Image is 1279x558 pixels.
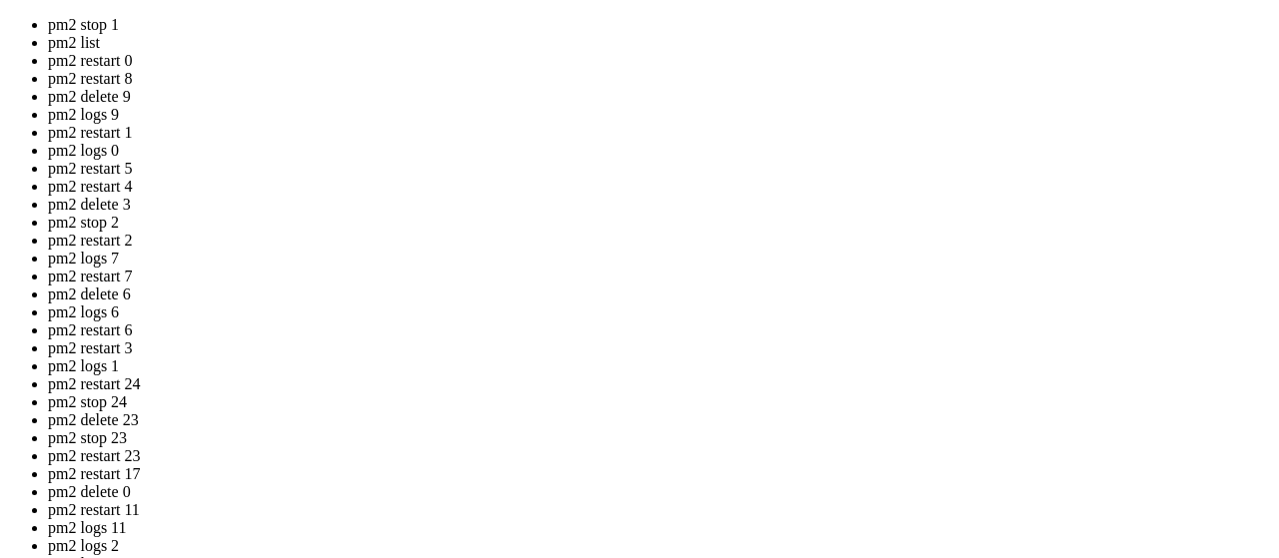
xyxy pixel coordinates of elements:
li: pm2 logs 9 [48,106,1271,124]
x-row: This system has been minimized by removing packages and content that are [8,108,1020,125]
li: pm2 delete 9 [48,88,1271,106]
li: pm2 restart 24 [48,375,1271,393]
li: pm2 restart 8 [48,70,1271,88]
li: pm2 stop 1 [48,16,1271,34]
div: (22, 11) [194,192,202,209]
li: pm2 delete 3 [48,196,1271,214]
li: pm2 restart 23 [48,447,1271,465]
li: pm2 restart 7 [48,268,1271,285]
x-row: * Management: [URL][DOMAIN_NAME] [8,58,1020,75]
li: pm2 restart 11 [48,501,1271,519]
li: pm2 list [48,34,1271,52]
li: pm2 restart 0 [48,52,1271,70]
x-row: root@big-country:~# pm [8,192,1020,209]
x-row: * Documentation: [URL][DOMAIN_NAME] [8,41,1020,58]
li: pm2 restart 6 [48,321,1271,339]
li: pm2 logs 1 [48,357,1271,375]
li: pm2 stop 24 [48,393,1271,411]
li: pm2 restart 3 [48,339,1271,357]
li: pm2 delete 0 [48,483,1271,501]
li: pm2 restart 17 [48,465,1271,483]
li: pm2 logs 7 [48,250,1271,268]
li: pm2 logs 0 [48,142,1271,160]
x-row: Welcome to Ubuntu 22.04.5 LTS (GNU/Linux 5.15.0-144-generic x86_64) [8,8,1020,25]
li: pm2 restart 5 [48,160,1271,178]
li: pm2 logs 11 [48,519,1271,537]
li: pm2 delete 6 [48,285,1271,303]
li: pm2 logs 6 [48,303,1271,321]
li: pm2 delete 23 [48,411,1271,429]
li: pm2 logs 2 [48,537,1271,555]
x-row: not required on a system that users do not log into. [8,125,1020,142]
li: pm2 stop 2 [48,214,1271,232]
li: pm2 restart 2 [48,232,1271,250]
x-row: Last login: [DATE] from [TECHNICAL_ID] [8,175,1020,192]
li: pm2 restart 1 [48,124,1271,142]
li: pm2 stop 23 [48,429,1271,447]
x-row: * Support: [URL][DOMAIN_NAME] [8,75,1020,92]
li: pm2 restart 4 [48,178,1271,196]
x-row: To restore this content, you can run the 'unminimize' command. [8,158,1020,175]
